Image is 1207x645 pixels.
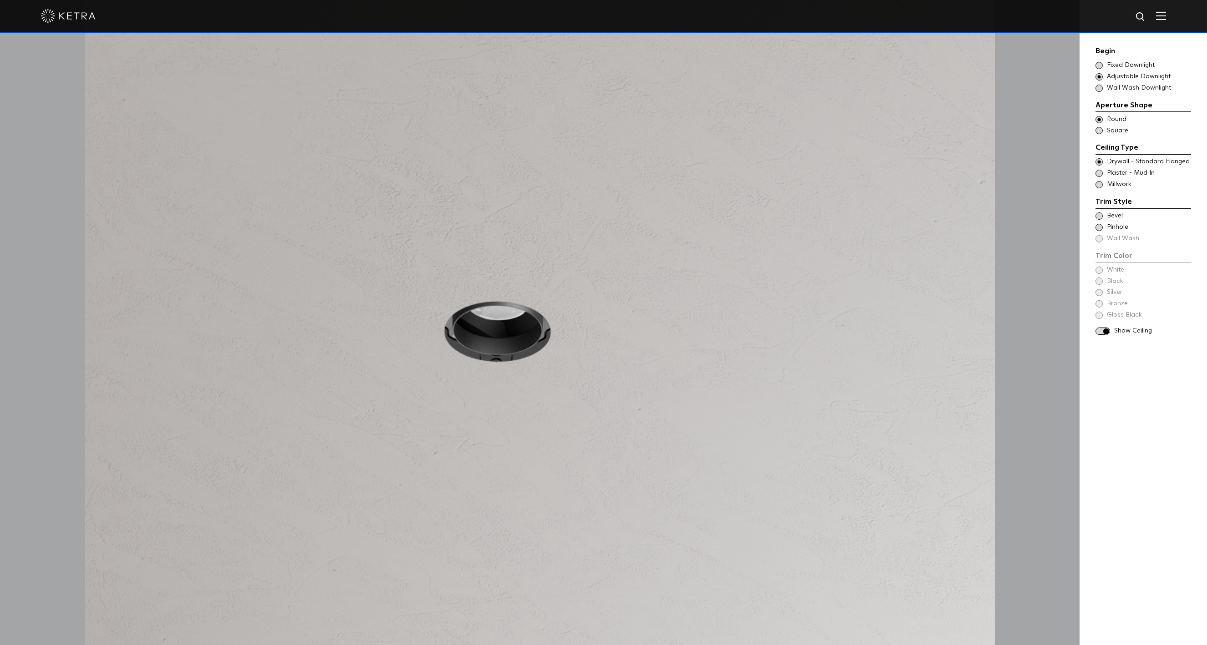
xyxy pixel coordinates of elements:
[1107,157,1190,166] span: Drywall - Standard Flanged
[1096,100,1191,112] div: Aperture Shape
[1096,45,1191,58] div: Begin
[1107,84,1190,93] span: Wall Wash Downlight
[1156,11,1166,20] img: Hamburger%20Nav.svg
[1135,11,1146,23] img: search icon
[1096,196,1191,209] div: Trim Style
[1114,327,1191,336] span: Show Ceiling
[1107,223,1190,232] span: Pinhole
[1107,126,1190,136] span: Square
[1107,212,1190,221] span: Bevel
[1107,72,1190,81] span: Adjustable Downlight
[1096,142,1191,155] div: Ceiling Type
[41,9,96,23] img: ketra-logo-2019-white
[1107,169,1190,178] span: Plaster - Mud In
[1107,61,1190,70] span: Fixed Downlight
[1107,180,1190,189] span: Millwork
[1107,115,1190,124] span: Round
